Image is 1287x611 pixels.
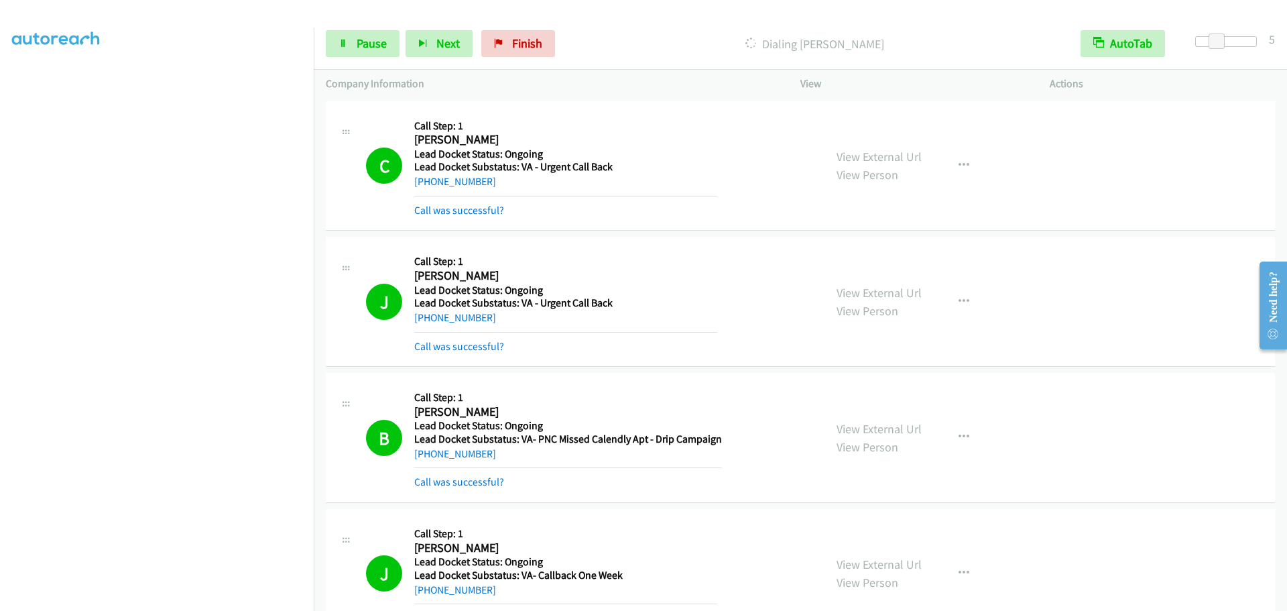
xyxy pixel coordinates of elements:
a: [PHONE_NUMBER] [414,584,496,596]
a: Pause [326,30,400,57]
a: View Person [837,303,898,319]
h5: Lead Docket Substatus: VA- Callback One Week [414,569,717,582]
h5: Lead Docket Substatus: VA - Urgent Call Back [414,296,717,310]
a: View Person [837,439,898,455]
span: Pause [357,36,387,51]
h1: J [366,555,402,592]
span: Next [436,36,460,51]
h1: J [366,284,402,320]
a: [PHONE_NUMBER] [414,447,496,460]
h2: [PERSON_NAME] [414,132,717,148]
h5: Lead Docket Substatus: VA - Urgent Call Back [414,160,717,174]
a: Call was successful? [414,476,504,488]
a: [PHONE_NUMBER] [414,311,496,324]
a: View External Url [837,557,922,572]
h5: Lead Docket Status: Ongoing [414,555,717,569]
button: AutoTab [1081,30,1165,57]
h5: Lead Docket Status: Ongoing [414,284,717,297]
h5: Call Step: 1 [414,255,717,268]
a: View Person [837,575,898,590]
h2: [PERSON_NAME] [414,268,717,284]
p: Actions [1050,76,1275,92]
p: Company Information [326,76,776,92]
h5: Lead Docket Status: Ongoing [414,148,717,161]
iframe: Resource Center [1248,252,1287,359]
a: [PHONE_NUMBER] [414,175,496,188]
a: View External Url [837,421,922,437]
p: Dialing [PERSON_NAME] [573,35,1056,53]
h1: C [366,148,402,184]
p: View [800,76,1026,92]
a: Call was successful? [414,204,504,217]
h2: [PERSON_NAME] [414,404,717,420]
a: Call was successful? [414,340,504,353]
a: View External Url [837,149,922,164]
h5: Lead Docket Substatus: VA- PNC Missed Calendly Apt - Drip Campaign [414,433,722,446]
a: Finish [481,30,555,57]
a: View Person [837,167,898,182]
div: 5 [1269,30,1275,48]
button: Next [406,30,473,57]
h5: Call Step: 1 [414,527,717,541]
h5: Call Step: 1 [414,119,717,133]
h5: Lead Docket Status: Ongoing [414,419,722,433]
h1: B [366,420,402,456]
h5: Call Step: 1 [414,391,722,404]
h2: [PERSON_NAME] [414,541,717,556]
a: View External Url [837,285,922,300]
span: Finish [512,36,542,51]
